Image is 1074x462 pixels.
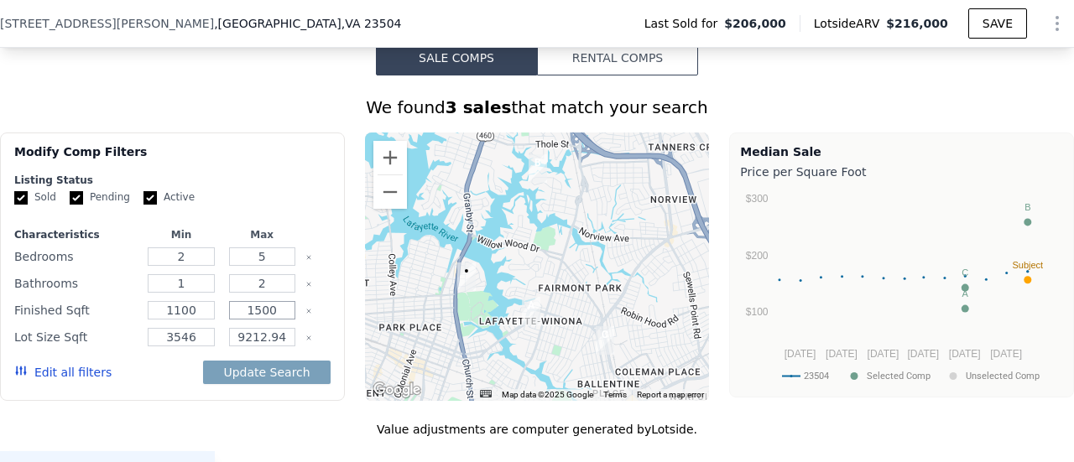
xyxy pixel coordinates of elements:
span: , [GEOGRAPHIC_DATA] [214,15,401,32]
label: Active [143,190,195,205]
text: [DATE] [826,348,858,360]
button: Clear [305,335,312,341]
button: Sale Comps [376,40,537,75]
text: $300 [746,193,769,205]
label: Pending [70,190,130,205]
span: $206,000 [724,15,786,32]
text: [DATE] [868,348,899,360]
div: Finished Sqft [14,298,138,322]
div: 2738 Grandy Ave [596,326,614,355]
button: SAVE [968,8,1027,39]
text: [DATE] [785,348,816,360]
text: [DATE] [949,348,981,360]
span: Lotside ARV [814,15,886,32]
button: Update Search [203,361,330,384]
span: Last Sold for [644,15,725,32]
button: Zoom in [373,141,407,174]
div: Bathrooms [14,272,138,295]
svg: A chart. [740,184,1059,393]
button: Zoom out [373,175,407,209]
img: Google [369,379,425,401]
strong: 3 sales [446,97,512,117]
text: $100 [746,306,769,318]
text: Unselected Comp [966,371,1040,382]
text: [DATE] [991,348,1023,360]
div: 6424 Garland Cir [529,154,547,183]
div: Listing Status [14,174,331,187]
a: Terms (opens in new tab) [603,390,627,399]
text: Subject [1013,260,1044,270]
input: Pending [70,191,83,205]
span: $216,000 [886,17,948,30]
div: Characteristics [14,228,138,241]
text: 23504 [804,371,829,382]
text: [DATE] [908,348,940,360]
span: , VA 23504 [341,17,402,30]
label: Sold [14,190,56,205]
text: A [962,288,969,298]
text: $200 [746,250,769,262]
div: 3018 Lorraine Ave [522,297,540,325]
a: Open this area in Google Maps (opens a new window) [369,379,425,401]
div: Median Sale [740,143,1063,160]
div: Min [144,228,218,241]
span: Map data ©2025 Google [502,390,593,399]
div: Bedrooms [14,245,138,268]
div: Price per Square Foot [740,160,1063,184]
button: Edit all filters [14,364,112,381]
button: Clear [305,308,312,314]
button: Keyboard shortcuts [480,390,492,397]
button: Show Options [1040,7,1074,40]
div: Max [225,228,299,241]
div: Lot Size Sqft [14,325,138,349]
text: B [1024,202,1030,212]
button: Clear [305,254,312,261]
div: Modify Comp Filters [14,143,331,174]
button: Rental Comps [537,40,698,75]
input: Sold [14,191,28,205]
text: Selected Comp [867,371,931,382]
div: 204 Lucile Ave [457,262,476,291]
a: Report a map error [637,390,704,399]
button: Clear [305,281,312,288]
text: C [962,267,969,278]
input: Active [143,191,157,205]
